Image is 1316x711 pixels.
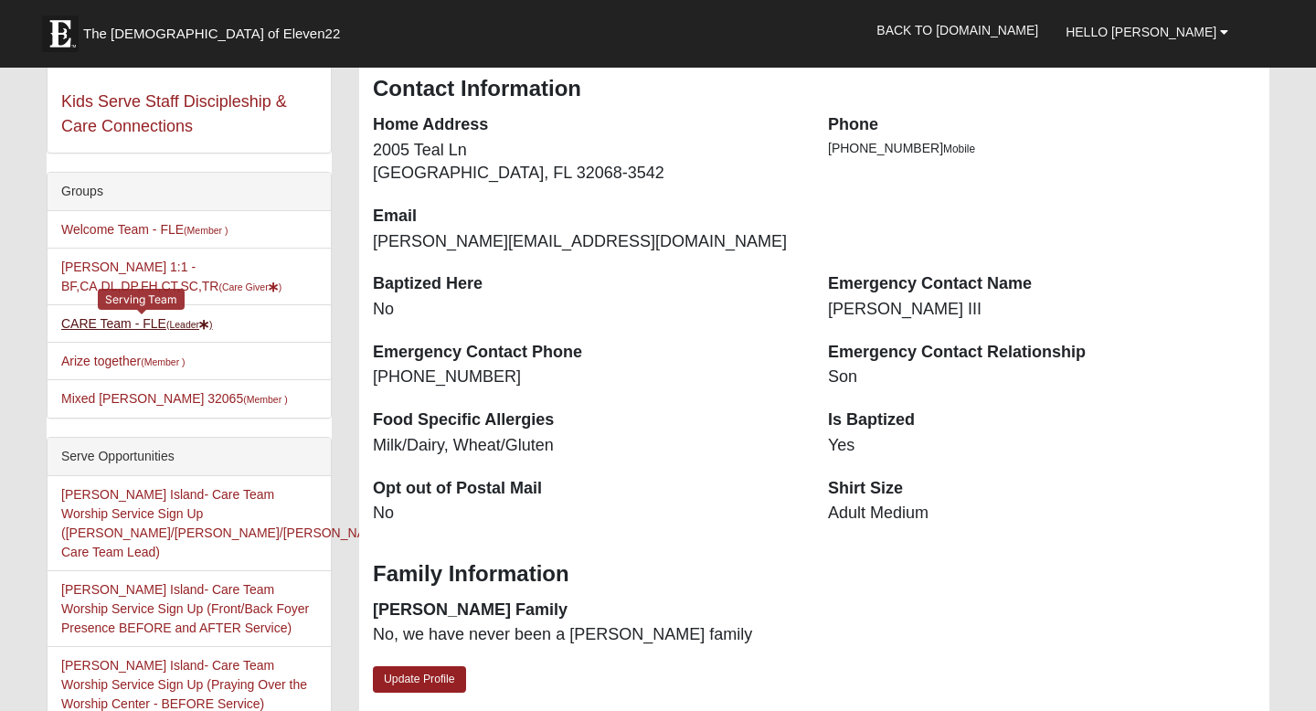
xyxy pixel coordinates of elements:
[373,599,801,622] dt: [PERSON_NAME] Family
[61,391,288,406] a: Mixed [PERSON_NAME] 32065(Member )
[61,260,281,293] a: [PERSON_NAME] 1:1 - BF,CA,DL,DP,FH,CT,SC,TR(Care Giver)
[61,316,213,331] a: CARE Team - FLE(Leader)
[828,139,1256,158] li: [PHONE_NUMBER]
[373,139,801,186] dd: 2005 Teal Ln [GEOGRAPHIC_DATA], FL 32068-3542
[373,76,1256,102] h3: Contact Information
[828,113,1256,137] dt: Phone
[828,477,1256,501] dt: Shirt Size
[42,16,79,52] img: Eleven22 logo
[828,409,1256,432] dt: Is Baptized
[828,366,1256,389] dd: Son
[373,230,801,254] dd: [PERSON_NAME][EMAIL_ADDRESS][DOMAIN_NAME]
[373,666,466,693] a: Update Profile
[863,7,1052,53] a: Back to [DOMAIN_NAME]
[373,205,801,228] dt: Email
[243,394,287,405] small: (Member )
[61,658,307,711] a: [PERSON_NAME] Island- Care Team Worship Service Sign Up (Praying Over the Worship Center - BEFORE...
[828,298,1256,322] dd: [PERSON_NAME] III
[61,354,186,368] a: Arize together(Member )
[373,409,801,432] dt: Food Specific Allergies
[83,25,340,43] span: The [DEMOGRAPHIC_DATA] of Eleven22
[828,502,1256,525] dd: Adult Medium
[141,356,185,367] small: (Member )
[373,113,801,137] dt: Home Address
[1052,9,1242,55] a: Hello [PERSON_NAME]
[828,272,1256,296] dt: Emergency Contact Name
[373,623,801,647] dd: No, we have never been a [PERSON_NAME] family
[61,582,309,635] a: [PERSON_NAME] Island- Care Team Worship Service Sign Up (Front/Back Foyer Presence BEFORE and AFT...
[373,561,1256,588] h3: Family Information
[373,434,801,458] dd: Milk/Dairy, Wheat/Gluten
[61,222,228,237] a: Welcome Team - FLE(Member )
[373,502,801,525] dd: No
[61,92,287,135] a: Kids Serve Staff Discipleship & Care Connections
[218,281,281,292] small: (Care Giver )
[98,289,185,310] div: Serving Team
[373,477,801,501] dt: Opt out of Postal Mail
[373,341,801,365] dt: Emergency Contact Phone
[166,319,213,330] small: (Leader )
[373,366,801,389] dd: [PHONE_NUMBER]
[943,143,975,155] span: Mobile
[373,298,801,322] dd: No
[184,225,228,236] small: (Member )
[48,438,331,476] div: Serve Opportunities
[373,272,801,296] dt: Baptized Here
[1066,25,1216,39] span: Hello [PERSON_NAME]
[33,6,398,52] a: The [DEMOGRAPHIC_DATA] of Eleven22
[61,487,392,559] a: [PERSON_NAME] Island- Care Team Worship Service Sign Up ([PERSON_NAME]/[PERSON_NAME]/[PERSON_NAME...
[48,173,331,211] div: Groups
[828,341,1256,365] dt: Emergency Contact Relationship
[828,434,1256,458] dd: Yes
